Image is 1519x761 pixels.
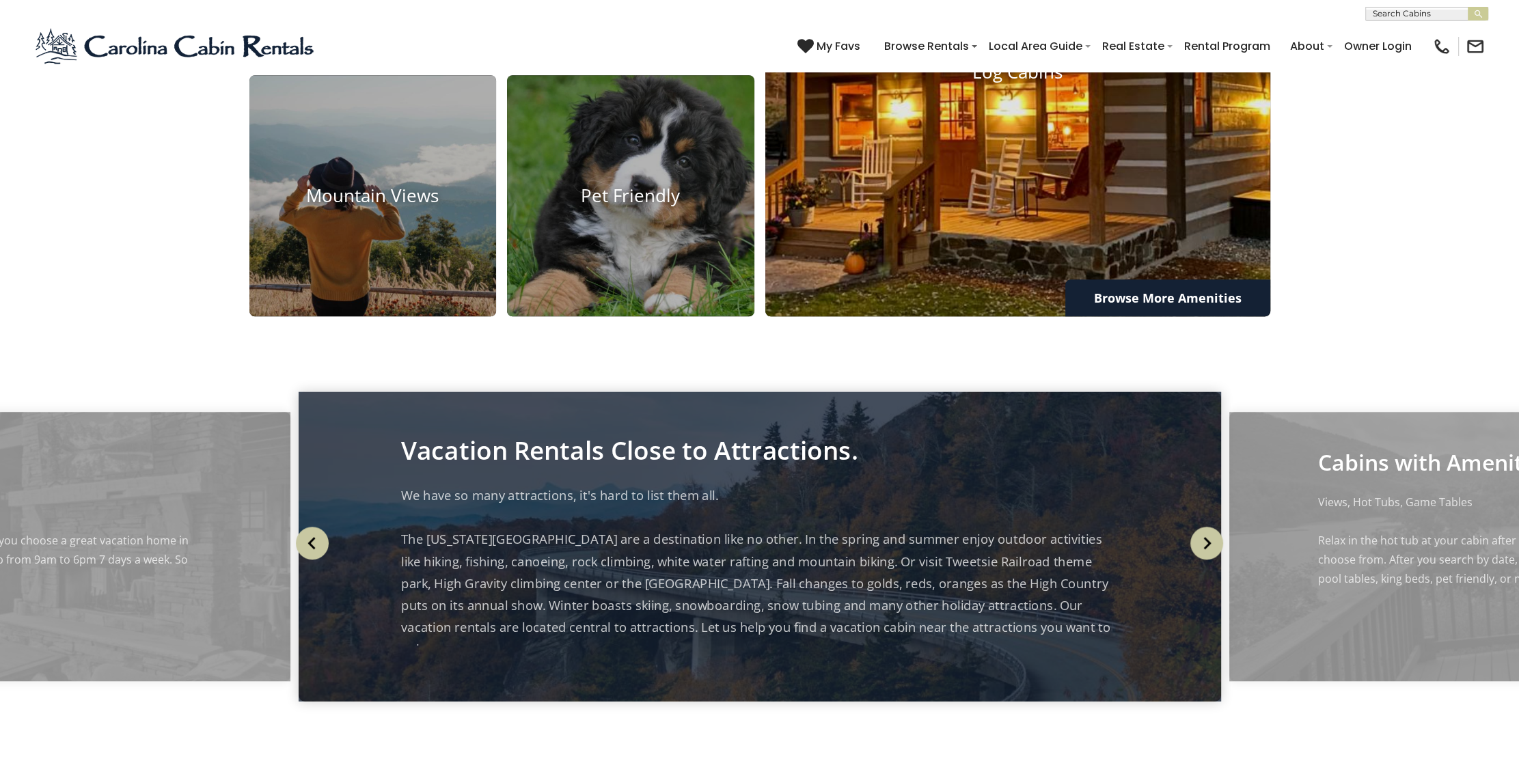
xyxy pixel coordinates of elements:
[982,34,1089,58] a: Local Area Guide
[1466,37,1485,56] img: mail-regular-black.png
[400,439,1119,460] p: Vacation Rentals Close to Attractions.
[797,38,864,55] a: My Favs
[1177,34,1277,58] a: Rental Program
[1190,527,1223,559] img: arrow
[290,512,335,574] button: Previous
[34,26,318,67] img: Blue-2.png
[1095,34,1171,58] a: Real Estate
[1065,279,1270,316] a: Browse More Amenities
[249,75,497,316] a: Mountain Views
[400,484,1119,661] p: We have so many attractions, it's hard to list them all. The [US_STATE][GEOGRAPHIC_DATA] are a de...
[817,38,860,55] span: My Favs
[1184,512,1229,574] button: Next
[296,527,329,559] img: arrow
[507,185,754,206] h4: Pet Friendly
[1337,34,1419,58] a: Owner Login
[1283,34,1331,58] a: About
[765,61,1270,82] h4: Log Cabins
[877,34,976,58] a: Browse Rentals
[1432,37,1451,56] img: phone-regular-black.png
[507,75,754,316] a: Pet Friendly
[249,185,497,206] h4: Mountain Views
